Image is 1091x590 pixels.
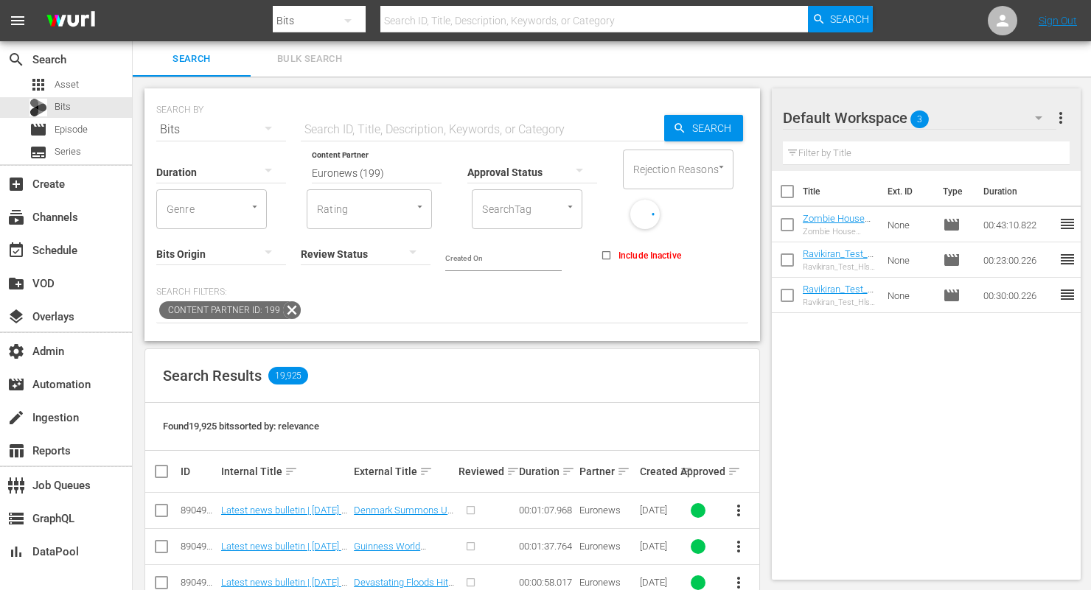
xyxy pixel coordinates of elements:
a: Latest news bulletin | [DATE] – Evening [221,541,347,563]
a: Sign Out [1039,15,1077,27]
th: Duration [975,171,1063,212]
span: Found 19,925 bits sorted by: relevance [163,421,319,432]
td: 00:30:00.226 [977,278,1059,313]
span: Series [55,144,81,159]
a: Ravikiran_Test_Hlsv2_Seg [803,248,874,270]
span: DataPool [7,543,25,561]
span: 19,925 [268,367,308,384]
span: reorder [1059,286,1076,303]
span: more_vert [730,502,747,519]
span: sort [617,465,630,478]
button: Open [413,200,427,214]
div: External Title [354,463,454,480]
div: Ravikiran_Test_Hlsv2_Seg_30mins_Duration [803,298,876,307]
span: reorder [1059,250,1076,268]
div: Created [640,463,676,480]
button: more_vert [721,529,756,564]
span: Series [29,144,47,161]
span: Episode [943,216,961,233]
span: Episode [29,121,47,138]
span: reorder [1059,215,1076,233]
a: Ravikiran_Test_Hlsv2_Seg_30mins_Duration [803,284,874,317]
span: Create [7,175,25,193]
img: ans4CAIJ8jUAAAAAAAAAAAAAAAAAAAAAAAAgQb4GAAAAAAAAAAAAAAAAAAAAAAAAJMjXAAAAAAAAAAAAAAAAAAAAAAAAgAT5G... [35,4,106,38]
td: 00:23:00.226 [977,242,1059,278]
div: 00:01:07.968 [519,505,575,516]
td: None [882,278,937,313]
th: Type [934,171,975,212]
span: Asset [55,77,79,92]
div: 89049985 [181,505,217,516]
div: ID [181,466,217,477]
div: Bits [29,99,47,116]
td: None [882,242,937,278]
div: 00:00:58.017 [519,577,575,588]
div: Default Workspace [783,97,1057,138]
div: [DATE] [640,541,676,552]
button: Open [563,200,577,214]
button: more_vert [1052,100,1070,136]
span: Channels [7,208,25,226]
button: Search [808,6,873,32]
div: Partner [579,463,635,480]
a: Zombie House Flipping: Ranger Danger [803,213,871,246]
span: Bulk Search [259,51,360,68]
span: Include Inactive [618,249,681,262]
span: Search [830,6,869,32]
span: Search [142,51,242,68]
span: more_vert [730,538,747,555]
span: sort [562,465,575,478]
button: Open [714,160,728,174]
span: Search [7,51,25,69]
span: GraphQL [7,510,25,527]
span: Episode [943,251,961,269]
div: Internal Title [221,463,349,480]
div: Approved [680,463,717,480]
span: Search [686,115,743,141]
div: Zombie House Flipping: Ranger Danger [803,227,876,236]
div: Reviewed [459,463,515,480]
span: Content Partner ID: 199 [159,301,283,319]
a: Denmark Summons US Diplomat Over Greenland Allegations [354,505,453,538]
span: Euronews [579,541,621,552]
th: Ext. ID [879,171,935,212]
button: Search [664,115,743,141]
div: [DATE] [640,577,676,588]
span: Admin [7,343,25,360]
span: sort [506,465,520,478]
span: Episode [943,287,961,304]
span: Search Results [163,367,262,384]
a: Latest news bulletin | [DATE] – Evening [221,505,347,527]
span: Overlays [7,308,25,326]
span: Euronews [579,505,621,516]
span: Episode [55,122,88,137]
a: Guinness World Records Celebrates 70 Years [354,541,448,574]
span: Bits [55,99,71,114]
span: more_vert [1052,109,1070,127]
span: sort [419,465,433,478]
th: Title [803,171,879,212]
span: Ingestion [7,409,25,426]
div: Duration [519,463,575,480]
span: 3 [910,104,929,135]
td: None [882,207,937,242]
span: Automation [7,376,25,393]
div: Bits [156,109,286,150]
span: Asset [29,76,47,94]
div: 89049983 [181,541,217,552]
span: Schedule [7,242,25,259]
button: more_vert [721,493,756,528]
span: sort [285,465,298,478]
div: [DATE] [640,505,676,516]
div: 00:01:37.764 [519,541,575,552]
p: Search Filters: [156,286,748,298]
button: Open [248,200,262,214]
span: Job Queues [7,477,25,494]
div: 89049984 [181,577,217,588]
span: VOD [7,275,25,292]
div: Ravikiran_Test_Hlsv2_Seg [803,262,876,272]
span: menu [9,12,27,29]
span: Reports [7,442,25,460]
span: Euronews [579,577,621,588]
td: 00:43:10.822 [977,207,1059,242]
